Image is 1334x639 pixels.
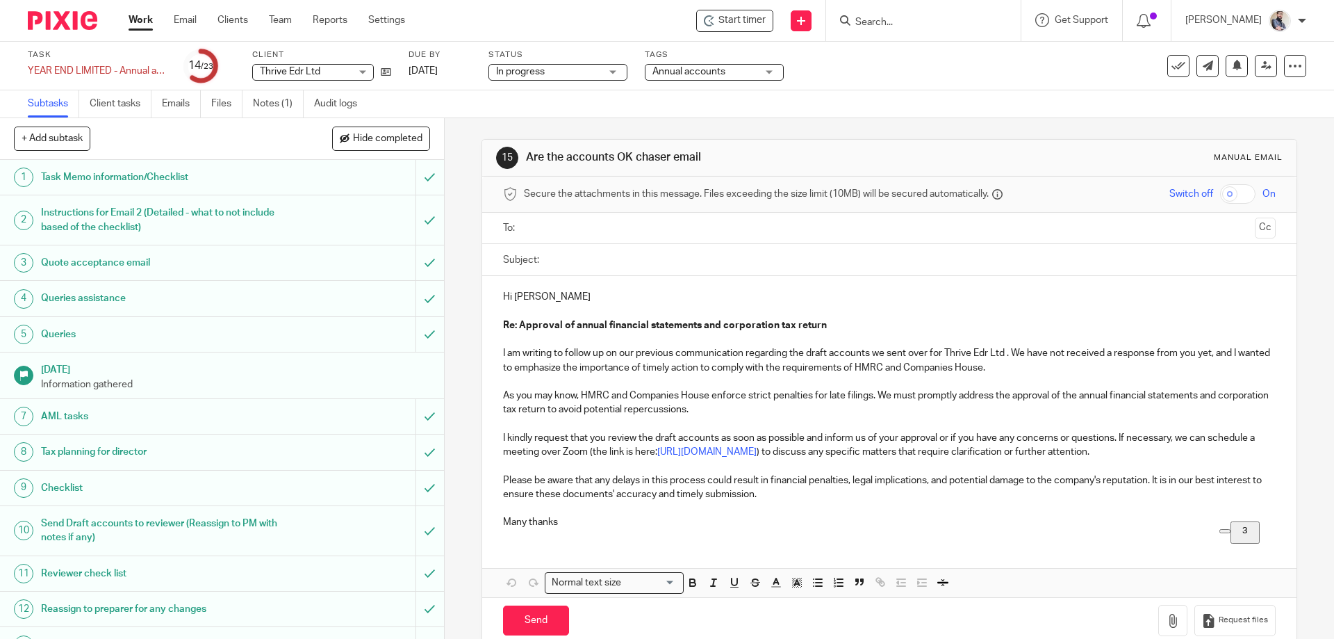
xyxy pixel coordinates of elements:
[14,599,33,619] div: 12
[28,49,167,60] label: Task
[503,606,569,636] input: Send
[41,378,430,391] p: Information gathered
[496,147,518,169] div: 15
[1255,218,1276,238] button: Cc
[253,90,304,118] a: Notes (1)
[14,211,33,230] div: 2
[41,359,430,377] h1: [DATE]
[314,90,368,118] a: Audit logs
[162,90,201,118] a: Emails
[409,49,471,60] label: Due by
[488,49,627,60] label: Status
[269,13,292,27] a: Team
[496,67,545,76] span: In progress
[174,13,197,27] a: Email
[548,576,624,590] span: Normal text size
[41,202,281,238] h1: Instructions for Email 2 (Detailed - what to not include based of the checklist)
[1214,152,1283,163] div: Manual email
[28,11,97,30] img: Pixie
[217,13,248,27] a: Clients
[503,515,1275,529] p: Many thanks
[14,564,33,583] div: 11
[14,325,33,344] div: 5
[1185,13,1262,27] p: [PERSON_NAME]
[1262,187,1276,201] span: On
[645,49,784,60] label: Tags
[129,13,153,27] a: Work
[482,276,1296,540] div: To enrich screen reader interactions, please activate Accessibility in Grammarly extension settings
[503,321,827,330] strong: Re: Approval of annual financial statements and corporation tax return
[854,17,979,29] input: Search
[368,13,405,27] a: Settings
[14,442,33,462] div: 8
[90,90,151,118] a: Client tasks
[14,289,33,309] div: 4
[332,127,430,150] button: Hide completed
[14,127,90,150] button: + Add subtask
[41,478,281,499] h1: Checklist
[188,58,213,74] div: 14
[14,521,33,540] div: 10
[41,563,281,584] h1: Reviewer check list
[1169,187,1213,201] span: Switch off
[41,406,281,427] h1: AML tasks
[14,478,33,498] div: 9
[503,221,518,235] label: To:
[41,442,281,462] h1: Tax planning for director
[41,513,281,549] h1: Send Draft accounts to reviewer (Reassign to PM with notes if any)
[545,572,684,594] div: Search for option
[201,63,213,70] small: /23
[41,599,281,620] h1: Reassign to preparer for any changes
[14,407,33,426] div: 7
[526,150,919,165] h1: Are the accounts OK chaser email
[409,66,438,76] span: [DATE]
[41,167,281,188] h1: Task Memo information/Checklist
[1269,10,1291,32] img: Pixie%2002.jpg
[625,576,675,590] input: Search for option
[28,64,167,78] div: YEAR END LIMITED - Annual accounts and CT600 return (limited companies)
[41,324,281,345] h1: Queries
[28,90,79,118] a: Subtasks
[1055,15,1108,25] span: Get Support
[313,13,347,27] a: Reports
[14,253,33,273] div: 3
[353,134,422,145] span: Hide completed
[1219,615,1268,626] span: Request files
[41,252,281,273] h1: Quote acceptance email
[503,431,1275,460] p: I kindly request that you review the draft accounts as soon as possible and inform us of your app...
[503,290,1275,304] p: Hi [PERSON_NAME]
[503,474,1275,502] p: Please be aware that any delays in this process could result in financial penalties, legal implic...
[652,67,725,76] span: Annual accounts
[41,288,281,309] h1: Queries assistance
[718,13,766,28] span: Start timer
[503,346,1275,375] p: I am writing to follow up on our previous communication regarding the draft accounts we sent over...
[524,187,989,201] span: Secure the attachments in this message. Files exceeding the size limit (10MB) will be secured aut...
[14,168,33,187] div: 1
[252,49,391,60] label: Client
[503,253,539,267] label: Subject:
[260,67,320,76] span: Thrive Edr Ltd
[503,389,1275,417] p: As you may know, HMRC and Companies House enforce strict penalties for late filings. We must prom...
[1194,605,1275,636] button: Request files
[696,10,773,32] div: Thrive Edr Ltd - YEAR END LIMITED - Annual accounts and CT600 return (limited companies)
[211,90,242,118] a: Files
[657,447,757,457] a: [URL][DOMAIN_NAME]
